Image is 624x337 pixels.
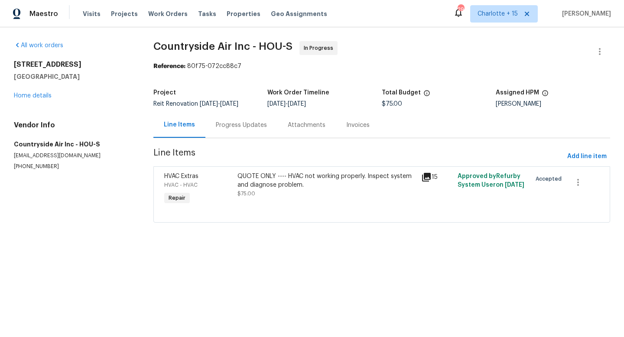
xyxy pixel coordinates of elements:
[382,101,402,107] span: $75.00
[164,173,198,179] span: HVAC Extras
[14,93,52,99] a: Home details
[288,121,325,130] div: Attachments
[458,5,464,14] div: 290
[14,152,133,159] p: [EMAIL_ADDRESS][DOMAIN_NAME]
[14,140,133,149] h5: Countryside Air Inc - HOU-S
[14,163,133,170] p: [PHONE_NUMBER]
[458,173,524,188] span: Approved by Refurby System User on
[153,90,176,96] h5: Project
[165,194,189,202] span: Repair
[153,63,185,69] b: Reference:
[153,101,238,107] span: Reit Renovation
[536,175,565,183] span: Accepted
[496,101,610,107] div: [PERSON_NAME]
[478,10,518,18] span: Charlotte + 15
[14,121,133,130] h4: Vendor Info
[267,101,306,107] span: -
[153,149,564,165] span: Line Items
[111,10,138,18] span: Projects
[567,151,607,162] span: Add line item
[153,41,292,52] span: Countryside Air Inc - HOU-S
[288,101,306,107] span: [DATE]
[559,10,611,18] span: [PERSON_NAME]
[423,90,430,101] span: The total cost of line items that have been proposed by Opendoor. This sum includes line items th...
[227,10,260,18] span: Properties
[237,191,255,196] span: $75.00
[148,10,188,18] span: Work Orders
[564,149,610,165] button: Add line item
[200,101,218,107] span: [DATE]
[267,90,329,96] h5: Work Order Timeline
[382,90,421,96] h5: Total Budget
[267,101,286,107] span: [DATE]
[83,10,101,18] span: Visits
[198,11,216,17] span: Tasks
[14,42,63,49] a: All work orders
[542,90,549,101] span: The hpm assigned to this work order.
[200,101,238,107] span: -
[220,101,238,107] span: [DATE]
[14,72,133,81] h5: [GEOGRAPHIC_DATA]
[496,90,539,96] h5: Assigned HPM
[14,60,133,69] h2: [STREET_ADDRESS]
[29,10,58,18] span: Maestro
[304,44,337,52] span: In Progress
[421,172,453,182] div: 15
[237,172,416,189] div: QUOTE ONLY ---- HVAC not working properly. Inspect system and diagnose problem.
[271,10,327,18] span: Geo Assignments
[505,182,524,188] span: [DATE]
[216,121,267,130] div: Progress Updates
[164,182,198,188] span: HVAC - HVAC
[164,120,195,129] div: Line Items
[346,121,370,130] div: Invoices
[153,62,610,71] div: 80f75-072cc88c7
